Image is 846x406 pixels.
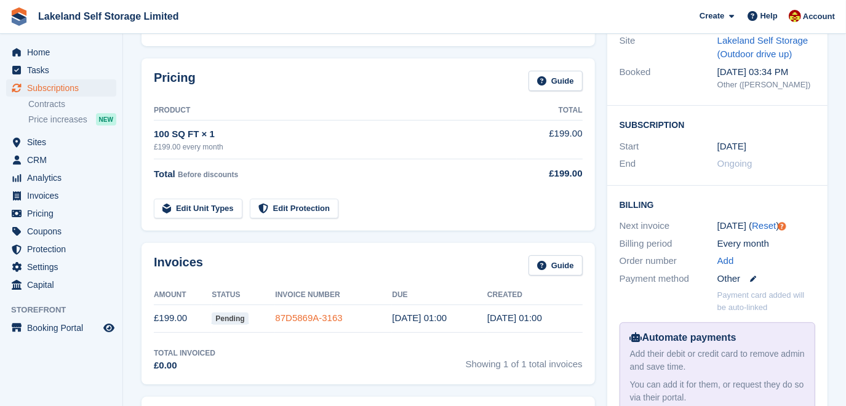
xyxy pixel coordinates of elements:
a: Edit Unit Types [154,199,242,219]
span: Invoices [27,187,101,204]
span: Account [803,10,835,23]
th: Due [392,285,487,305]
a: Lakeland Self Storage (Outdoor drive up) [717,35,808,60]
h2: Pricing [154,71,196,91]
span: Analytics [27,169,101,186]
span: Home [27,44,101,61]
th: Product [154,101,517,121]
span: Pending [212,312,248,325]
time: 2025-09-16 00:00:14 UTC [487,312,542,323]
a: menu [6,205,116,222]
a: Edit Protection [250,199,338,219]
span: Price increases [28,114,87,125]
a: Guide [529,71,583,91]
th: Total [517,101,583,121]
span: Before discounts [178,170,238,179]
a: menu [6,241,116,258]
h2: Invoices [154,255,203,276]
span: Total [154,169,175,179]
a: Contracts [28,98,116,110]
span: Pricing [27,205,101,222]
div: Total Invoiced [154,348,215,359]
div: Next invoice [620,219,717,233]
div: Automate payments [630,330,805,345]
a: menu [6,62,116,79]
span: Create [700,10,724,22]
div: Site [620,34,717,62]
div: £199.00 every month [154,141,517,153]
time: 2025-09-16 00:00:00 UTC [717,140,746,154]
div: You can add it for them, or request they do so via their portal. [630,378,805,404]
span: Tasks [27,62,101,79]
div: Other [717,272,815,286]
a: Preview store [102,320,116,335]
a: Guide [529,255,583,276]
h2: Subscription [620,118,815,130]
a: Add [717,254,734,268]
span: Help [760,10,778,22]
a: Lakeland Self Storage Limited [33,6,184,26]
span: Sites [27,133,101,151]
div: Other ([PERSON_NAME]) [717,79,815,91]
a: menu [6,276,116,293]
span: Booking Portal [27,319,101,336]
a: menu [6,44,116,61]
a: Reset [752,220,776,231]
a: menu [6,133,116,151]
a: menu [6,151,116,169]
td: £199.00 [154,304,212,332]
div: End [620,157,717,171]
span: Ongoing [717,158,752,169]
a: menu [6,79,116,97]
h2: Billing [620,198,815,210]
div: Add their debit or credit card to remove admin and save time. [630,348,805,373]
div: Order number [620,254,717,268]
img: Diane Carney [789,10,801,22]
td: £199.00 [517,120,583,159]
a: menu [6,169,116,186]
span: CRM [27,151,101,169]
div: Booked [620,65,717,91]
th: Amount [154,285,212,305]
div: Payment method [620,272,717,286]
div: Every month [717,237,815,251]
span: Showing 1 of 1 total invoices [466,348,583,373]
div: £199.00 [517,167,583,181]
img: stora-icon-8386f47178a22dfd0bd8f6a31ec36ba5ce8667c1dd55bd0f319d3a0aa187defe.svg [10,7,28,26]
a: menu [6,223,116,240]
a: menu [6,258,116,276]
span: Settings [27,258,101,276]
a: menu [6,319,116,336]
th: Status [212,285,275,305]
th: Invoice Number [275,285,392,305]
span: Capital [27,276,101,293]
div: Tooltip anchor [776,221,788,232]
div: Billing period [620,237,717,251]
span: Subscriptions [27,79,101,97]
div: £0.00 [154,359,215,373]
span: Protection [27,241,101,258]
div: NEW [96,113,116,125]
th: Created [487,285,583,305]
span: Storefront [11,304,122,316]
time: 2025-09-17 00:00:00 UTC [392,312,447,323]
div: [DATE] 03:34 PM [717,65,815,79]
div: 100 SQ FT × 1 [154,127,517,141]
a: 87D5869A-3163 [275,312,342,323]
div: Start [620,140,717,154]
div: [DATE] ( ) [717,219,815,233]
a: Price increases NEW [28,113,116,126]
a: menu [6,187,116,204]
span: Coupons [27,223,101,240]
p: Payment card added will be auto-linked [717,289,815,313]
